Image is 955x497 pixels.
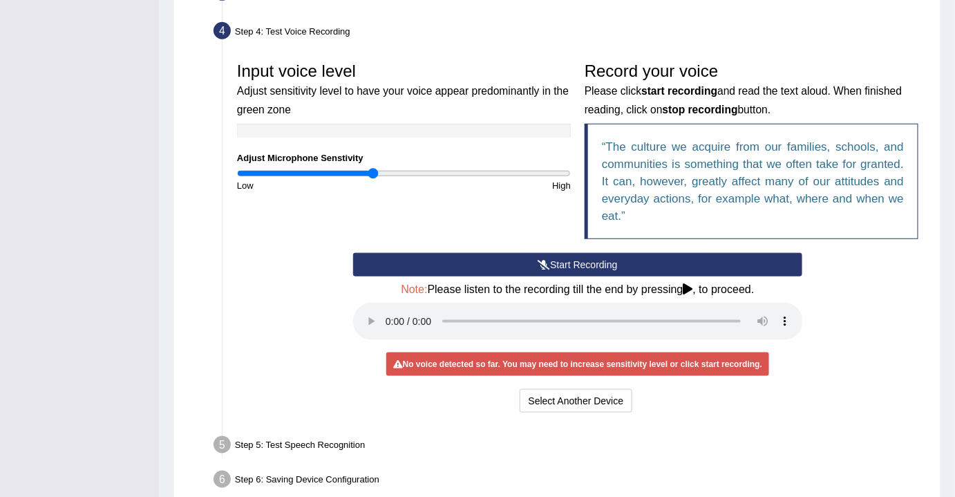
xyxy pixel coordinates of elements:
[230,179,404,192] div: Low
[641,85,717,97] b: start recording
[401,283,427,295] span: Note:
[663,104,738,115] b: stop recording
[353,253,803,276] button: Start Recording
[602,140,904,223] q: The culture we acquire from our families, schools, and communities is something that we often tak...
[237,151,363,165] label: Adjust Microphone Senstivity
[237,85,569,115] small: Adjust sensitivity level to have your voice appear predominantly in the green zone
[353,283,803,296] h4: Please listen to the recording till the end by pressing , to proceed.
[237,62,571,117] h3: Input voice level
[207,467,934,497] div: Step 6: Saving Device Configuration
[520,389,633,413] button: Select Another Device
[404,179,578,192] div: High
[207,18,934,48] div: Step 4: Test Voice Recording
[585,85,902,115] small: Please click and read the text aloud. When finished reading, click on button.
[207,432,934,462] div: Step 5: Test Speech Recognition
[386,353,769,376] div: No voice detected so far. You may need to increase sensitivity level or click start recording.
[585,62,918,117] h3: Record your voice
